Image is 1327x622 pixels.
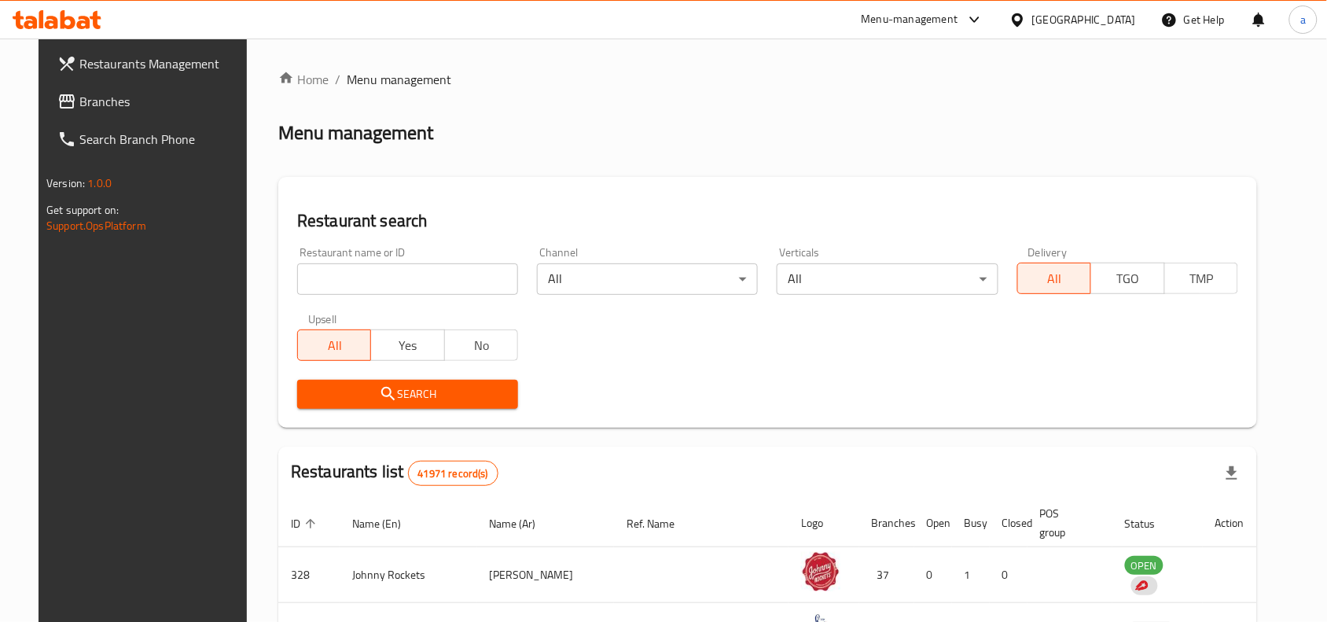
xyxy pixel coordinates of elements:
[477,547,614,603] td: [PERSON_NAME]
[335,70,340,89] li: /
[1097,267,1158,290] span: TGO
[1300,11,1306,28] span: a
[627,514,695,533] span: Ref. Name
[990,499,1027,547] th: Closed
[409,466,498,481] span: 41971 record(s)
[862,10,958,29] div: Menu-management
[79,130,248,149] span: Search Branch Phone
[291,514,321,533] span: ID
[46,173,85,193] span: Version:
[859,499,914,547] th: Branches
[788,499,859,547] th: Logo
[952,499,990,547] th: Busy
[801,552,840,591] img: Johnny Rockets
[451,334,512,357] span: No
[297,380,518,409] button: Search
[45,45,260,83] a: Restaurants Management
[1090,263,1164,294] button: TGO
[297,329,371,361] button: All
[278,70,1257,89] nav: breadcrumb
[79,54,248,73] span: Restaurants Management
[79,92,248,111] span: Branches
[1024,267,1085,290] span: All
[297,263,518,295] input: Search for restaurant name or ID..
[297,209,1238,233] h2: Restaurant search
[914,499,952,547] th: Open
[1203,499,1257,547] th: Action
[45,83,260,120] a: Branches
[1164,263,1238,294] button: TMP
[278,547,340,603] td: 328
[1040,504,1094,542] span: POS group
[308,314,337,325] label: Upsell
[291,460,498,486] h2: Restaurants list
[444,329,518,361] button: No
[777,263,998,295] div: All
[370,329,444,361] button: Yes
[304,334,365,357] span: All
[1131,576,1158,595] div: Indicates that the vendor menu management has been moved to DH Catalog service
[1032,11,1136,28] div: [GEOGRAPHIC_DATA]
[1125,557,1163,575] span: OPEN
[537,263,758,295] div: All
[1134,579,1149,593] img: delivery hero logo
[990,547,1027,603] td: 0
[87,173,112,193] span: 1.0.0
[46,215,146,236] a: Support.OpsPlatform
[408,461,498,486] div: Total records count
[859,547,914,603] td: 37
[46,200,119,220] span: Get support on:
[914,547,952,603] td: 0
[952,547,990,603] td: 1
[347,70,451,89] span: Menu management
[45,120,260,158] a: Search Branch Phone
[340,547,477,603] td: Johnny Rockets
[352,514,421,533] span: Name (En)
[1213,455,1251,492] div: Export file
[490,514,557,533] span: Name (Ar)
[1125,514,1176,533] span: Status
[310,385,505,404] span: Search
[1028,247,1068,258] label: Delivery
[377,334,438,357] span: Yes
[278,70,329,89] a: Home
[278,120,433,145] h2: Menu management
[1017,263,1091,294] button: All
[1171,267,1232,290] span: TMP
